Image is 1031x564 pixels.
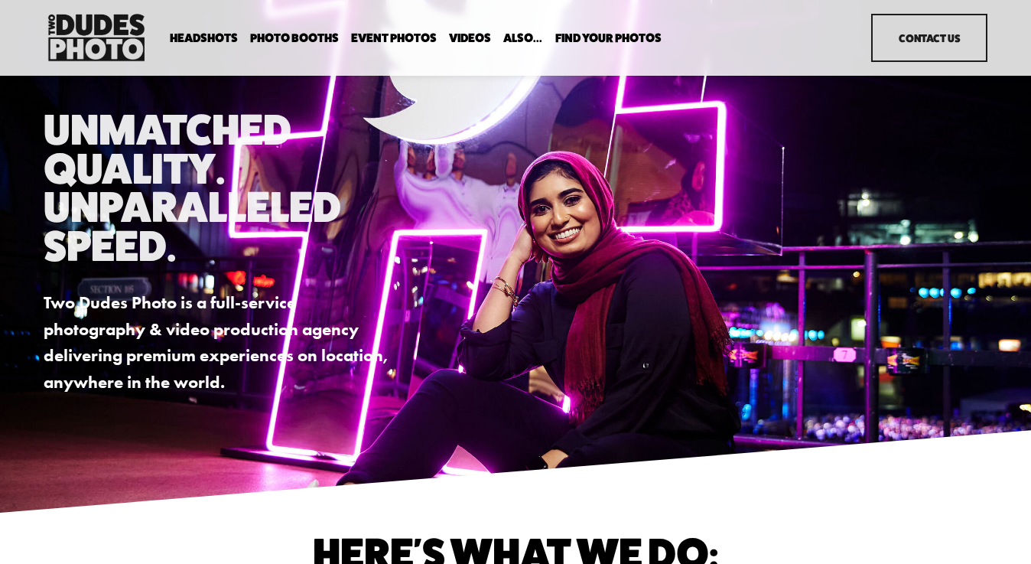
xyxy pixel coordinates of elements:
[351,31,437,45] a: Event Photos
[170,31,238,45] a: folder dropdown
[44,10,149,65] img: Two Dudes Photo | Headshots, Portraits &amp; Photo Booths
[170,32,238,44] span: Headshots
[871,14,987,62] a: Contact Us
[555,32,662,44] span: Find Your Photos
[250,32,339,44] span: Photo Booths
[250,31,339,45] a: folder dropdown
[503,32,542,44] span: Also...
[44,110,392,266] h1: Unmatched Quality. Unparalleled Speed.
[555,31,662,45] a: folder dropdown
[503,31,542,45] a: folder dropdown
[44,292,392,393] strong: Two Dudes Photo is a full-service photography & video production agency delivering premium experi...
[449,31,491,45] a: Videos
